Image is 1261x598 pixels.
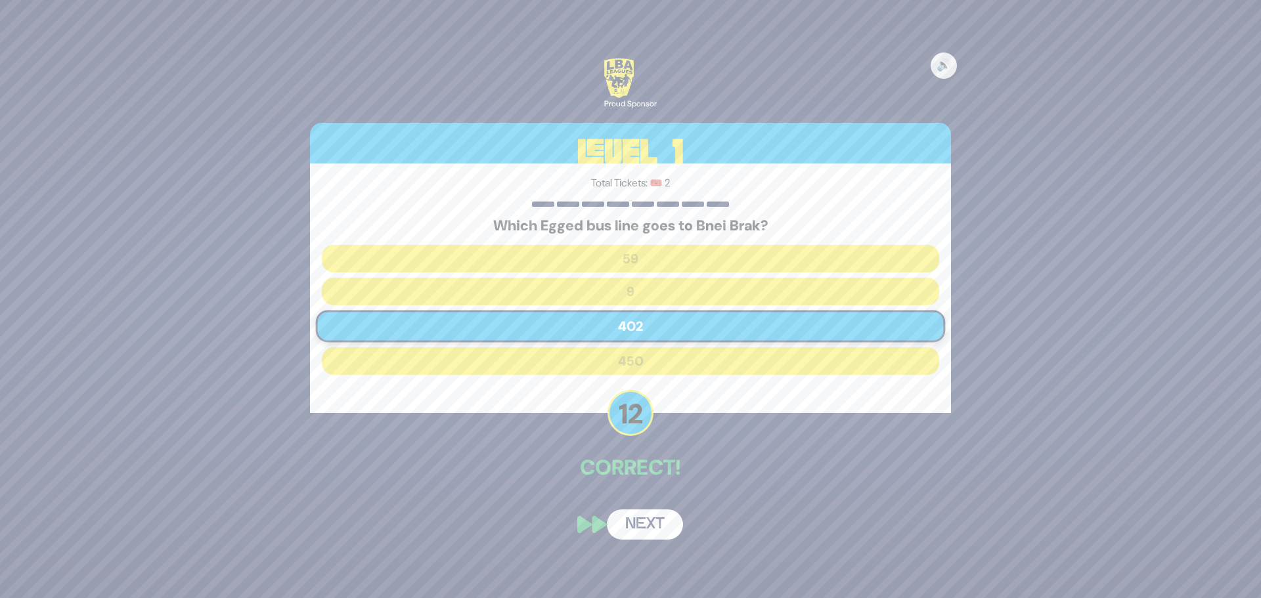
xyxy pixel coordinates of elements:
[607,509,683,540] button: Next
[608,390,653,436] p: 12
[310,123,951,182] h3: Level 1
[604,98,657,110] div: Proud Sponsor
[322,245,939,272] button: 59
[322,217,939,234] h5: Which Egged bus line goes to Bnei Brak?
[322,347,939,375] button: 450
[322,175,939,191] p: Total Tickets: 🎟️ 2
[604,58,634,98] img: LBA
[931,53,957,79] button: 🔊
[322,278,939,305] button: 9
[316,310,946,343] button: 402
[310,452,951,483] p: Correct!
